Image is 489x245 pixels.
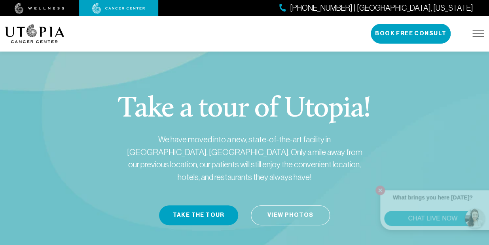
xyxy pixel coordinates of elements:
[5,24,64,43] img: logo
[92,3,145,14] img: cancer center
[15,3,64,14] img: wellness
[472,31,484,37] img: icon-hamburger
[290,2,473,14] span: [PHONE_NUMBER] | [GEOGRAPHIC_DATA], [US_STATE]
[122,133,367,183] p: We have moved into a new, state-of-the-art facility in [GEOGRAPHIC_DATA], [GEOGRAPHIC_DATA]. Only...
[279,2,473,14] a: [PHONE_NUMBER] | [GEOGRAPHIC_DATA], [US_STATE]
[371,24,451,44] button: Book Free Consult
[251,205,330,225] a: View Photos
[159,205,238,225] button: Take the Tour
[118,95,371,124] h1: Take a tour of Utopia!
